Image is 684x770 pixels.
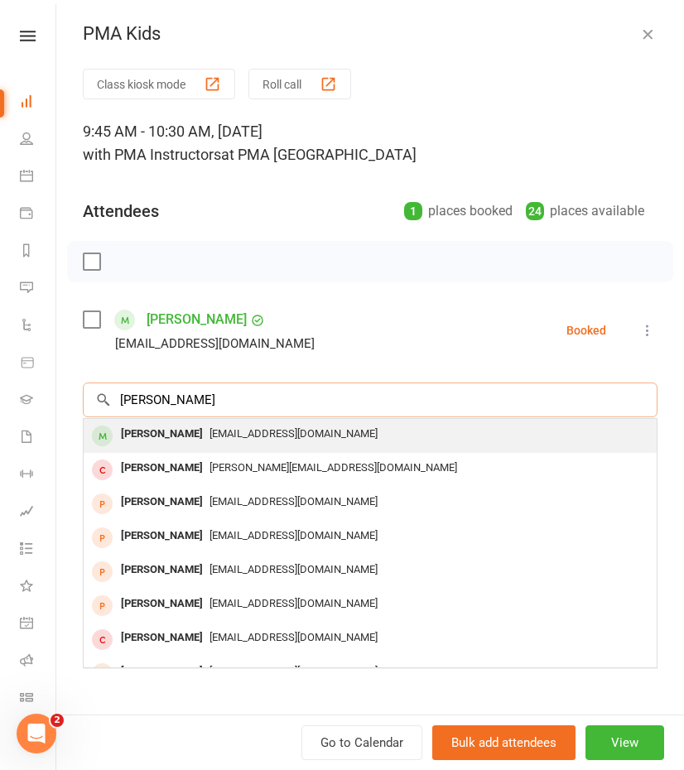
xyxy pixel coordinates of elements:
div: [PERSON_NAME] [114,660,210,684]
div: places booked [404,200,513,223]
span: [EMAIL_ADDRESS][DOMAIN_NAME] [210,631,378,643]
a: What's New [20,569,57,606]
button: Class kiosk mode [83,69,235,99]
div: [PERSON_NAME] [114,626,210,650]
div: PMA Kids [56,23,684,45]
div: 24 [526,202,544,220]
span: [EMAIL_ADDRESS][DOMAIN_NAME] [210,563,378,575]
a: Dashboard [20,84,57,122]
span: [EMAIL_ADDRESS][DOMAIN_NAME] [210,427,378,440]
div: 1 [404,202,422,220]
span: [PERSON_NAME][EMAIL_ADDRESS][DOMAIN_NAME] [210,461,457,474]
a: Calendar [20,159,57,196]
button: Roll call [248,69,351,99]
a: Reports [20,233,57,271]
a: Go to Calendar [301,725,422,760]
a: Class kiosk mode [20,681,57,718]
div: prospect [92,527,113,548]
span: with PMA Instructors [83,146,221,163]
div: [PERSON_NAME] [114,422,210,446]
span: [EMAIL_ADDRESS][DOMAIN_NAME] [210,495,378,508]
div: prospect [92,663,113,684]
a: General attendance kiosk mode [20,606,57,643]
a: Assessments [20,494,57,532]
div: member [92,629,113,650]
span: [EMAIL_ADDRESS][DOMAIN_NAME] [210,597,378,609]
div: [PERSON_NAME] [114,524,210,548]
div: prospect [92,561,113,582]
div: 9:45 AM - 10:30 AM, [DATE] [83,120,658,166]
button: Bulk add attendees [432,725,576,760]
div: [PERSON_NAME] [114,592,210,616]
a: Roll call kiosk mode [20,643,57,681]
a: People [20,122,57,159]
div: [PERSON_NAME] [114,490,210,514]
span: at PMA [GEOGRAPHIC_DATA] [221,146,417,163]
span: [EMAIL_ADDRESS][DOMAIN_NAME] [210,529,378,541]
input: Search to add attendees [83,383,658,417]
a: [PERSON_NAME] [147,306,247,333]
div: [PERSON_NAME] [114,558,210,582]
div: member [92,426,113,446]
button: View [585,725,664,760]
span: 2 [51,714,64,727]
div: Booked [566,325,606,336]
div: member [92,460,113,480]
span: [EMAIL_ADDRESS][DOMAIN_NAME] [210,665,378,677]
div: places available [526,200,644,223]
div: [PERSON_NAME] [114,456,210,480]
iframe: Intercom live chat [17,714,56,753]
a: Payments [20,196,57,233]
a: Product Sales [20,345,57,383]
div: prospect [92,595,113,616]
div: [EMAIL_ADDRESS][DOMAIN_NAME] [115,333,315,354]
div: Attendees [83,200,159,223]
div: prospect [92,493,113,514]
